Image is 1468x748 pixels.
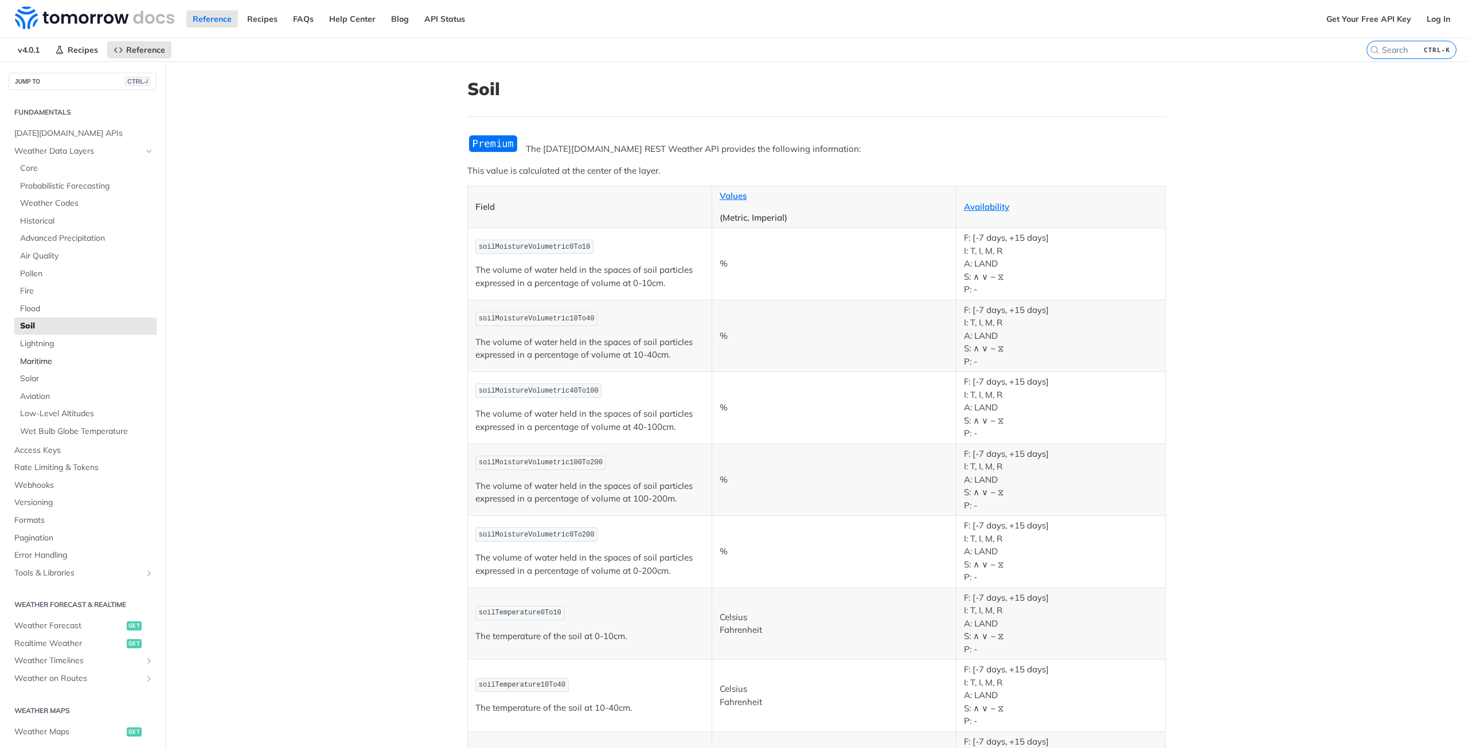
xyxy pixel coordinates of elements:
[9,565,157,582] a: Tools & LibrariesShow subpages for Tools & Libraries
[720,212,948,225] p: (Metric, Imperial)
[107,41,171,58] a: Reference
[9,512,157,529] a: Formats
[467,165,1166,178] p: This value is calculated at the center of the layer.
[479,387,599,395] span: soilMoistureVolumetric40To100
[9,143,157,160] a: Weather Data LayersHide subpages for Weather Data Layers
[11,41,46,58] span: v4.0.1
[14,146,142,157] span: Weather Data Layers
[1320,10,1418,28] a: Get Your Free API Key
[475,201,704,214] p: Field
[1421,44,1453,56] kbd: CTRL-K
[720,473,948,487] p: %
[14,620,124,632] span: Weather Forecast
[9,635,157,652] a: Realtime Weatherget
[9,547,157,564] a: Error Handling
[15,6,174,29] img: Tomorrow.io Weather API Docs
[9,723,157,741] a: Weather Mapsget
[20,320,154,332] span: Soil
[475,480,704,506] p: The volume of water held in the spaces of soil particles expressed in a percentage of volume at 1...
[9,530,157,547] a: Pagination
[475,551,704,577] p: The volume of water held in the spaces of soil particles expressed in a percentage of volume at 0...
[9,107,157,118] h2: Fundamentals
[20,233,154,244] span: Advanced Precipitation
[241,10,284,28] a: Recipes
[9,617,157,635] a: Weather Forecastget
[20,268,154,280] span: Pollen
[14,178,157,195] a: Probabilistic Forecasting
[479,531,595,539] span: soilMoistureVolumetric0To200
[14,283,157,300] a: Fire
[145,569,154,578] button: Show subpages for Tools & Libraries
[145,656,154,665] button: Show subpages for Weather Timelines
[287,10,320,28] a: FAQs
[20,426,154,437] span: Wet Bulb Globe Temperature
[14,353,157,370] a: Maritime
[20,408,154,420] span: Low-Level Altitudes
[467,79,1166,99] h1: Soil
[720,401,948,414] p: %
[14,318,157,335] a: Soil
[20,250,154,262] span: Air Quality
[127,621,142,630] span: get
[9,477,157,494] a: Webhooks
[9,600,157,610] h2: Weather Forecast & realtime
[14,160,157,177] a: Core
[14,480,154,491] span: Webhooks
[385,10,415,28] a: Blog
[20,391,154,402] span: Aviation
[14,567,142,579] span: Tools & Libraries
[20,163,154,174] span: Core
[720,683,948,708] p: Celsius Fahrenheit
[964,448,1158,512] p: F: [-7 days, +15 days] I: T, I, M, R A: LAND S: ∧ ∨ ~ ⧖ P: -
[720,330,948,343] p: %
[9,125,157,142] a: [DATE][DOMAIN_NAME] APIs
[127,727,142,737] span: get
[14,370,157,387] a: Solar
[14,248,157,265] a: Air Quality
[479,681,565,689] span: soilTemperature10To40
[14,550,154,561] span: Error Handling
[964,592,1158,656] p: F: [-7 days, +15 days] I: T, I, M, R A: LAND S: ∧ ∨ ~ ⧖ P: -
[14,462,154,473] span: Rate Limiting & Tokens
[964,663,1158,728] p: F: [-7 days, +15 days] I: T, I, M, R A: LAND S: ∧ ∨ ~ ⧖ P: -
[20,181,154,192] span: Probabilistic Forecasting
[9,459,157,476] a: Rate Limiting & Tokens
[14,195,157,212] a: Weather Codes
[418,10,471,28] a: API Status
[1370,45,1379,54] svg: Search
[475,630,704,643] p: The temperature of the soil at 0-10cm.
[720,257,948,271] p: %
[467,143,1166,156] p: The [DATE][DOMAIN_NAME] REST Weather API provides the following information:
[964,304,1158,369] p: F: [-7 days, +15 days] I: T, I, M, R A: LAND S: ∧ ∨ ~ ⧖ P: -
[479,609,561,617] span: soilTemperature0To10
[14,497,154,508] span: Versioning
[14,445,154,456] span: Access Keys
[964,519,1158,584] p: F: [-7 days, +15 days] I: T, I, M, R A: LAND S: ∧ ∨ ~ ⧖ P: -
[475,264,704,289] p: The volume of water held in the spaces of soil particles expressed in a percentage of volume at 0...
[479,315,595,323] span: soilMoistureVolumetric10To40
[20,338,154,350] span: Lightning
[1420,10,1457,28] a: Log In
[323,10,382,28] a: Help Center
[14,300,157,318] a: Flood
[20,198,154,209] span: Weather Codes
[475,408,704,433] p: The volume of water held in the spaces of soil particles expressed in a percentage of volume at 4...
[9,652,157,669] a: Weather TimelinesShow subpages for Weather Timelines
[14,213,157,230] a: Historical
[720,611,948,637] p: Celsius Fahrenheit
[14,726,124,738] span: Weather Maps
[720,190,747,201] a: Values
[145,674,154,683] button: Show subpages for Weather on Routes
[479,459,603,467] span: soilMoistureVolumetric100To200
[14,388,157,405] a: Aviation
[14,128,154,139] span: [DATE][DOMAIN_NAME] APIs
[125,77,150,86] span: CTRL-/
[126,45,165,55] span: Reference
[964,375,1158,440] p: F: [-7 days, +15 days] I: T, I, M, R A: LAND S: ∧ ∨ ~ ⧖ P: -
[14,655,142,667] span: Weather Timelines
[14,515,154,526] span: Formats
[20,285,154,297] span: Fire
[9,706,157,716] h2: Weather Maps
[14,423,157,440] a: Wet Bulb Globe Temperature
[479,243,590,251] span: soilMoistureVolumetric0To10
